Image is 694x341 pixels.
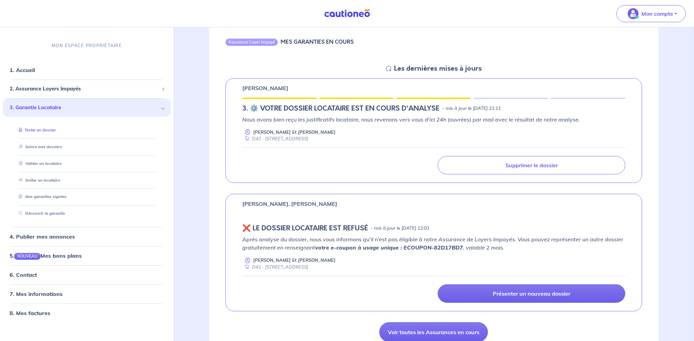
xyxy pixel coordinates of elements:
[16,161,62,166] a: Valider un locataire
[242,224,368,232] h5: ❌️️ LE DOSSIER LOCATAIRE EST REFUSÉ
[16,211,65,216] a: Découvrir la garantie
[253,129,336,136] p: [PERSON_NAME] Et [PERSON_NAME]
[242,235,625,252] p: Après analyse du dossier, nous vous informons qu’il n’est pas éligible à notre Assurance de Loyer...
[10,85,159,93] span: 2. Assurance Loyers Impayés
[281,39,354,45] h6: MES GARANTIES EN COURS
[371,225,430,232] p: - mis à jour le [DATE] 12:01
[11,125,163,136] div: Tester un dossier
[11,191,163,202] div: Mes garanties signées
[242,104,439,113] h5: 3.︎ ⚙️ VOTRE DOSSIER LOCATAIRE EST EN COURS D'ANALYSE
[628,8,639,19] img: illu_account_valid_menu.svg
[3,268,171,282] div: 6. Contact
[322,9,373,18] img: Cautioneo
[493,290,570,297] p: Présenter un nouveau dossier
[11,141,163,153] div: Suivre mes dossiers
[11,208,163,219] div: Découvrir la garantie
[438,284,625,303] a: Présenter un nouveau dossier
[10,252,82,259] a: 5.NOUVEAUMes bons plans
[16,177,60,182] a: Inviter un locataire
[315,244,463,251] strong: votre e-coupon à usage unique : ECOUPON-82D17BD7
[10,271,37,278] a: 6. Contact
[16,194,67,199] a: Mes garanties signées
[226,39,278,45] div: Assurance Loyer Impayé
[3,63,171,77] div: 1. Accueil
[10,310,50,316] a: 8. Mes factures
[242,84,288,92] p: [PERSON_NAME]
[505,162,558,169] p: Supprimer le dossier
[10,104,159,112] span: 3. Garantie Locataire
[394,65,482,73] h5: Les dernières mises à jours
[442,105,501,112] p: - mis à jour le [DATE] 21:11
[11,158,163,169] div: Valider un locataire
[242,264,308,270] div: D42 - [STREET_ADDRESS]
[641,10,673,18] p: Mon compte
[616,5,686,22] button: illu_account_valid_menu.svgMon compte
[242,136,308,142] div: D42 - [STREET_ADDRESS]
[3,82,171,96] div: 2. Assurance Loyers Impayés
[16,144,62,149] a: Suivre mes dossiers
[253,257,336,264] p: [PERSON_NAME] Et [PERSON_NAME]
[438,156,625,174] a: Supprimer le dossier
[3,98,171,117] div: 3. Garantie Locataire
[242,200,337,208] p: [PERSON_NAME], [PERSON_NAME]
[242,224,625,232] div: state: REJECTED, Context: NEW,CHOOSE-CERTIFICATE,COLOCATION,LESSOR-DOCUMENTS
[3,230,171,243] div: 4. Publier mes annonces
[3,287,171,301] div: 7. Mes informations
[10,67,35,73] a: 1. Accueil
[3,306,171,320] div: 8. Mes factures
[11,174,163,186] div: Inviter un locataire
[3,249,171,262] div: 5.NOUVEAUMes bons plans
[10,233,75,240] a: 4. Publier mes annonces
[242,115,625,124] p: Nous avons bien reçu les justificatifs locataire, nous revenons vers vous d'ici 24h (ouvrées) par...
[52,42,122,49] p: MON ESPACE PROPRIÉTAIRE
[10,290,63,297] a: 7. Mes informations
[16,128,56,132] a: Tester un dossier
[242,104,625,113] div: state: DOCUMENTS-TO-EVALUATE, Context: NEW,CHOOSE-CERTIFICATE,ALONE,LESSOR-DOCUMENTS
